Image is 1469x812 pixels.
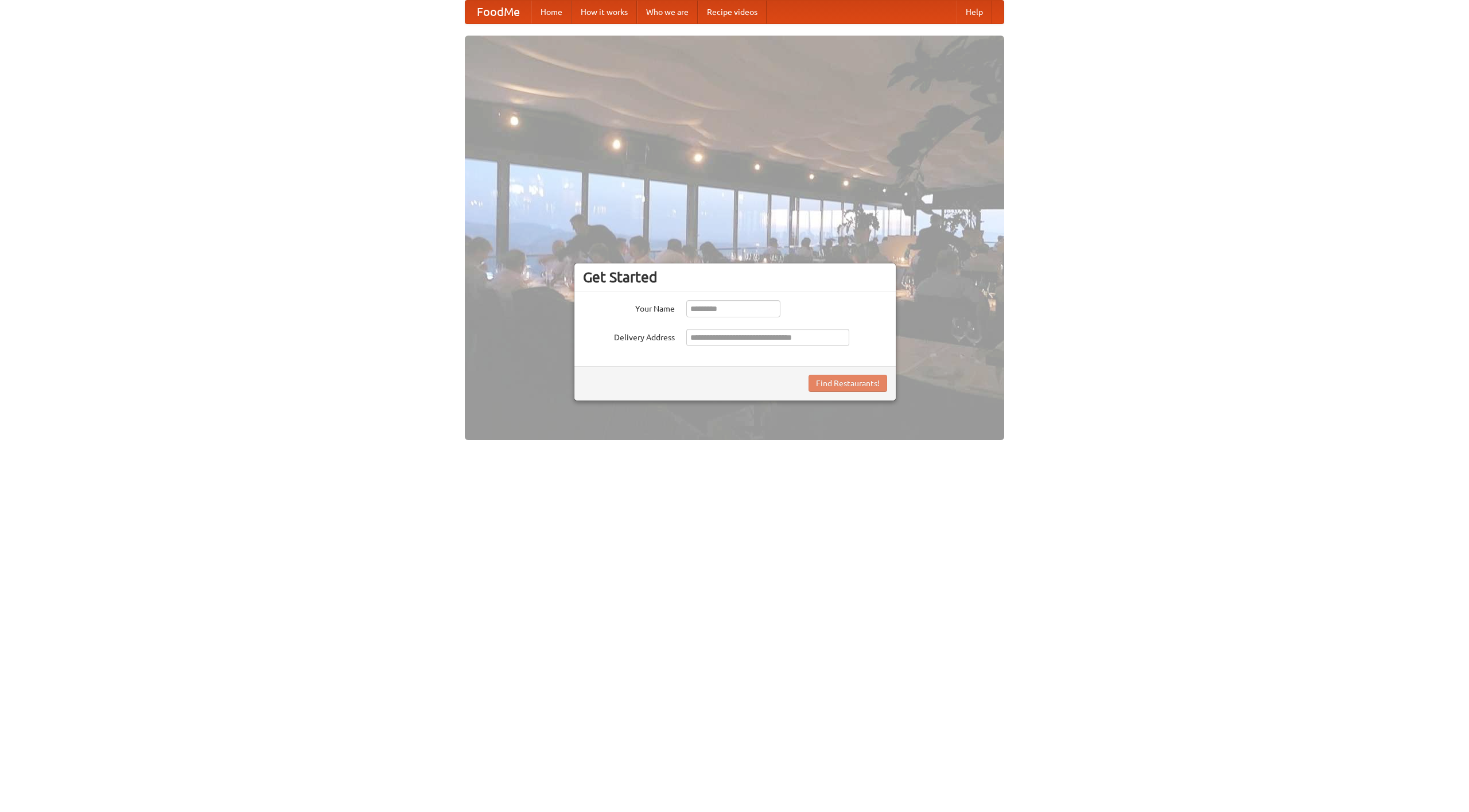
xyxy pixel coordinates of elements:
a: Who we are [637,1,698,24]
a: Home [531,1,572,24]
a: Recipe videos [698,1,767,24]
button: Find Restaurants! [809,375,887,392]
label: Your Name [583,300,675,314]
a: FoodMe [465,1,531,24]
a: How it works [572,1,637,24]
label: Delivery Address [583,329,675,343]
h3: Get Started [583,269,887,286]
a: Help [957,1,992,24]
